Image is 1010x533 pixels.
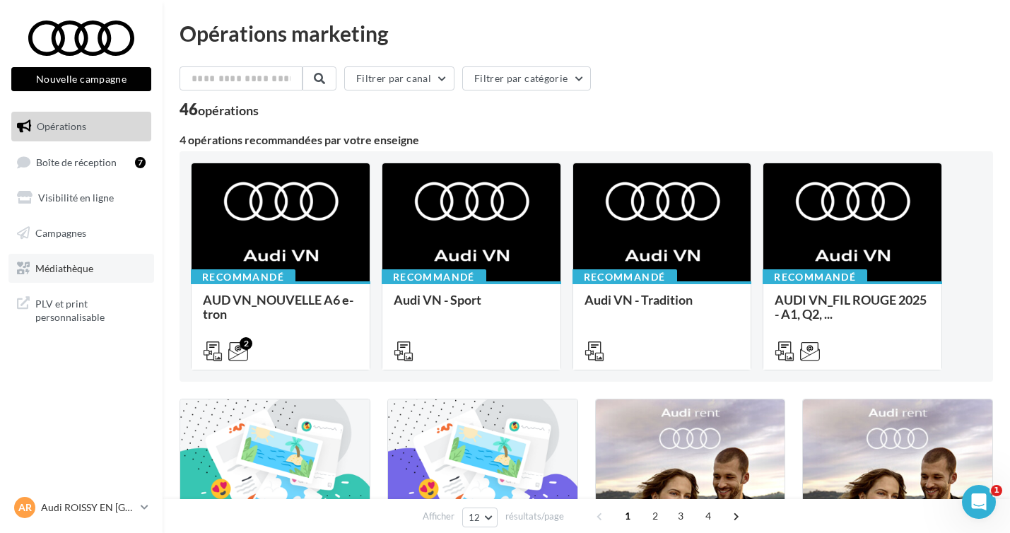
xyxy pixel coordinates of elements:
[8,147,154,177] a: Boîte de réception7
[505,510,564,523] span: résultats/page
[697,505,720,527] span: 4
[41,500,135,515] p: Audi ROISSY EN [GEOGRAPHIC_DATA]
[135,157,146,168] div: 7
[36,156,117,168] span: Boîte de réception
[585,292,693,307] span: Audi VN - Tradition
[8,218,154,248] a: Campagnes
[180,23,993,44] div: Opérations marketing
[394,292,481,307] span: Audi VN - Sport
[35,294,146,324] span: PLV et print personnalisable
[763,269,867,285] div: Recommandé
[191,269,295,285] div: Recommandé
[462,508,498,527] button: 12
[8,183,154,213] a: Visibilité en ligne
[8,254,154,283] a: Médiathèque
[198,104,259,117] div: opérations
[669,505,692,527] span: 3
[203,292,353,322] span: AUD VN_NOUVELLE A6 e-tron
[240,337,252,350] div: 2
[469,512,481,523] span: 12
[962,485,996,519] iframe: Intercom live chat
[38,192,114,204] span: Visibilité en ligne
[344,66,454,90] button: Filtrer par canal
[644,505,667,527] span: 2
[572,269,677,285] div: Recommandé
[35,262,93,274] span: Médiathèque
[462,66,591,90] button: Filtrer par catégorie
[180,102,259,117] div: 46
[35,227,86,239] span: Campagnes
[8,288,154,330] a: PLV et print personnalisable
[37,120,86,132] span: Opérations
[11,494,151,521] a: AR Audi ROISSY EN [GEOGRAPHIC_DATA]
[11,67,151,91] button: Nouvelle campagne
[616,505,639,527] span: 1
[18,500,32,515] span: AR
[180,134,993,146] div: 4 opérations recommandées par votre enseigne
[423,510,454,523] span: Afficher
[382,269,486,285] div: Recommandé
[991,485,1002,496] span: 1
[775,292,927,322] span: AUDI VN_FIL ROUGE 2025 - A1, Q2, ...
[8,112,154,141] a: Opérations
